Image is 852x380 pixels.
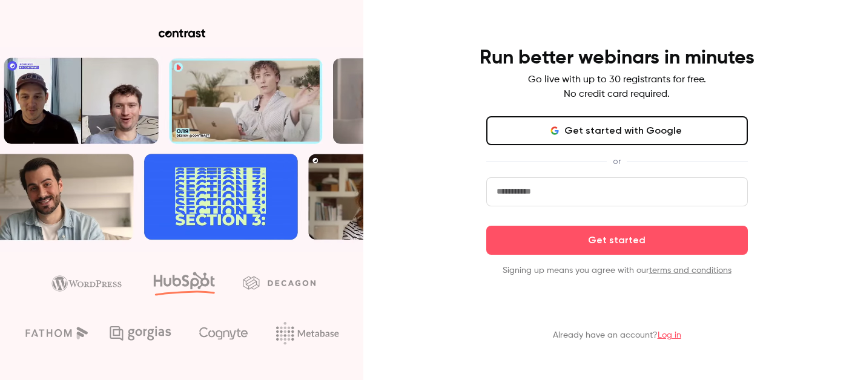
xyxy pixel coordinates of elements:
a: Log in [658,331,681,339]
h4: Run better webinars in minutes [480,46,755,70]
img: decagon [243,276,315,289]
p: Already have an account? [553,329,681,341]
span: or [607,155,627,168]
p: Signing up means you agree with our [486,264,748,277]
button: Get started with Google [486,116,748,145]
button: Get started [486,226,748,255]
a: terms and conditions [649,266,731,275]
p: Go live with up to 30 registrants for free. No credit card required. [528,73,706,102]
